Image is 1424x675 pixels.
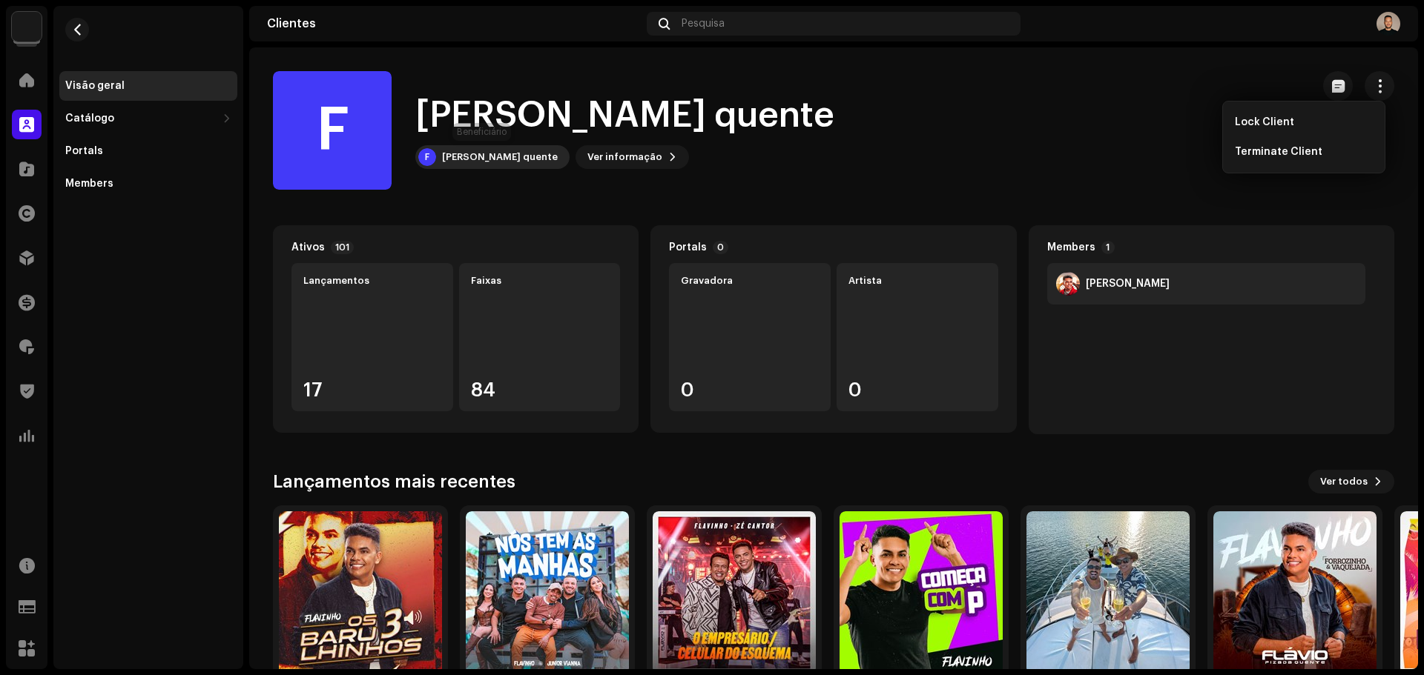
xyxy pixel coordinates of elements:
[273,470,515,493] h3: Lançamentos mais recentes
[1086,278,1170,290] div: Flavio Nuens
[279,511,442,674] img: fc26845e-012a-4b62-8b2d-e62a6c842a0a
[1026,511,1190,674] img: 9a746e09-277b-42a2-8d7f-4da2765e7593
[418,148,436,166] div: F
[59,169,237,199] re-m-nav-item: Members
[59,104,237,133] re-m-nav-dropdown: Catálogo
[471,275,609,287] div: Faixas
[1101,241,1115,254] p-badge: 1
[1320,467,1368,496] span: Ver todos
[273,71,392,190] div: F
[331,241,354,254] p-badge: 101
[848,275,986,287] div: Artista
[681,275,819,287] div: Gravadora
[840,511,1003,674] img: beb2baa3-4d60-4617-899b-59de138f9f35
[1213,511,1377,674] img: 552018c9-fb81-4ff0-939c-eb71e1608ab7
[65,145,103,157] div: Portals
[65,80,125,92] div: Visão geral
[65,113,114,124] div: Catálogo
[576,145,689,169] button: Ver informação
[442,151,558,163] div: [PERSON_NAME] quente
[713,241,728,254] p-badge: 0
[1047,242,1095,253] div: Members
[466,511,629,674] img: 15dee156-fe99-4bf1-800d-63e8be69747c
[1377,12,1400,36] img: 1eb9de5b-5a70-4cf0-903c-4e486785bb23
[653,511,816,674] img: 1b8a197c-1025-4a6a-8589-d91e8cba28f3
[587,142,662,172] span: Ver informação
[1235,116,1294,128] span: Lock Client
[291,242,325,253] div: Ativos
[669,242,707,253] div: Portals
[59,136,237,166] re-m-nav-item: Portals
[415,92,834,139] h1: [PERSON_NAME] quente
[59,71,237,101] re-m-nav-item: Visão geral
[1308,470,1394,493] button: Ver todos
[267,18,641,30] div: Clientes
[12,12,42,41] img: 1cf725b2-75a2-44e7-8fdf-5f1256b3d403
[303,275,441,287] div: Lançamentos
[682,18,725,30] span: Pesquisa
[1056,272,1080,296] img: 5fd4242e-f51a-455d-817a-81bced226958
[65,178,113,190] div: Members
[1235,146,1322,158] span: Terminate Client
